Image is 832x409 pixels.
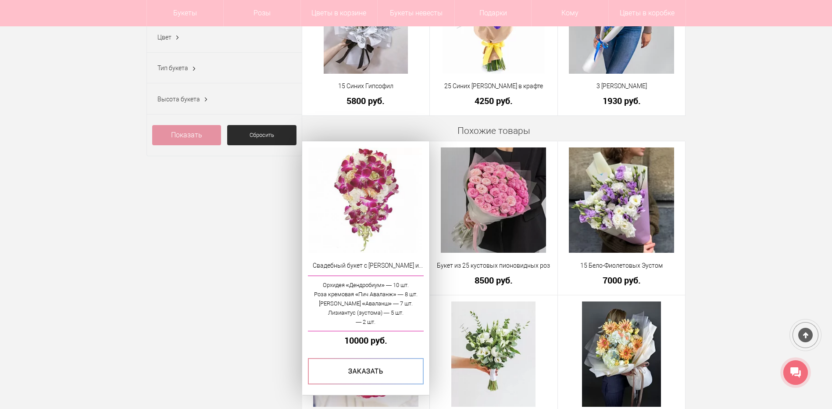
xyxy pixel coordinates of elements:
[308,276,424,331] a: Орхидея «Дендробиум» — 10 шт.Роза кремовая «Пич Аваланж» — 8 шт.[PERSON_NAME] «Аваланш» — 7 шт.Ли...
[308,96,424,105] a: 5800 руб.
[436,82,552,91] a: 25 Синих [PERSON_NAME] в крафте
[309,147,422,253] img: Свадебный букет с розами и орхидеями
[436,276,552,285] a: 8500 руб.
[308,261,424,270] a: Свадебный букет с [PERSON_NAME] и орхидеями
[569,147,674,253] img: 15 Бело-Фиолетовых Эустом
[436,261,552,270] a: Букет из 25 кустовых пионовидных роз
[564,261,680,270] a: 15 Бело-Фиолетовых Эустом
[157,65,188,72] span: Тип букета
[302,126,686,136] h4: Похожие товары
[308,336,424,345] a: 10000 руб.
[564,82,680,91] a: 3 [PERSON_NAME]
[564,96,680,105] a: 1930 руб.
[152,125,221,145] a: Показать
[308,82,424,91] a: 15 Синих Гипсофил
[436,96,552,105] a: 4250 руб.
[157,96,200,103] span: Высота букета
[451,301,536,407] img: Букет невесты 07
[441,147,546,253] img: Букет из 25 кустовых пионовидных роз
[582,301,661,407] img: Букет с гортензией и герберами
[227,125,296,145] a: Сбросить
[157,34,171,41] span: Цвет
[564,276,680,285] a: 7000 руб.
